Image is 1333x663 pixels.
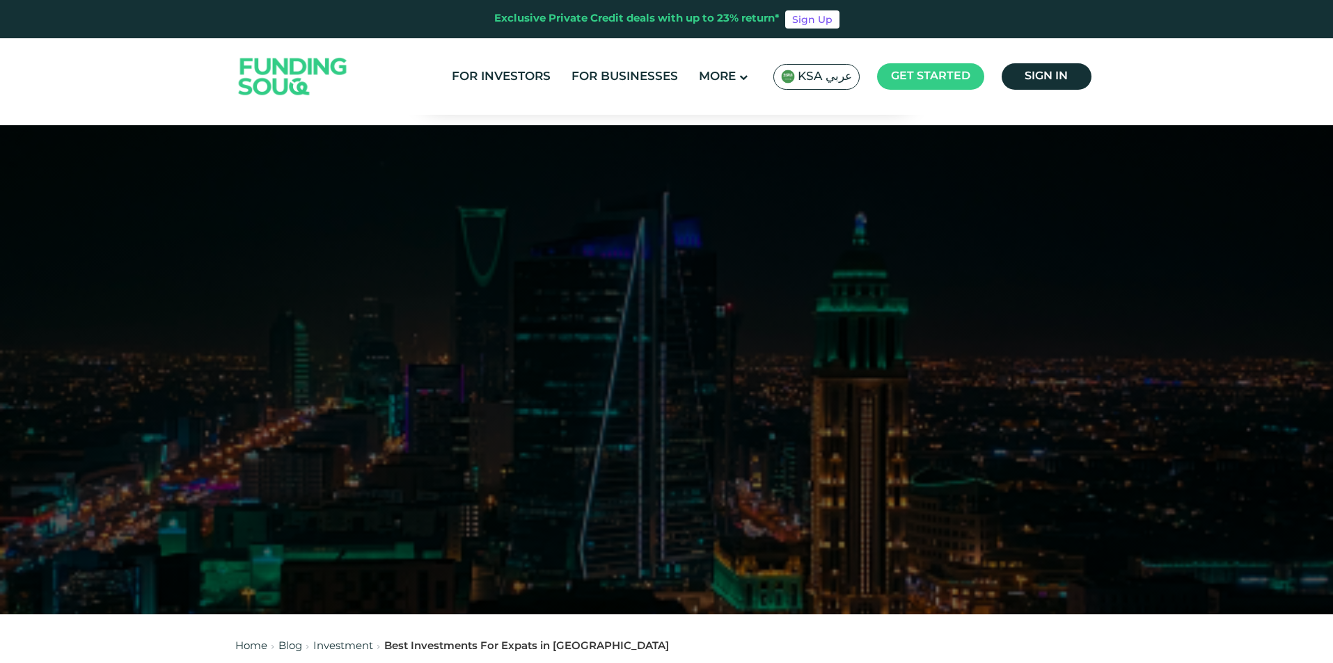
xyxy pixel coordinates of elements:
a: For Businesses [568,65,681,88]
img: SA Flag [781,70,795,83]
a: Blog [278,641,302,651]
span: Get started [891,71,970,81]
div: Best Investments For Expats in [GEOGRAPHIC_DATA] [384,639,669,655]
span: Sign in [1025,71,1068,81]
a: Home [235,641,267,651]
img: Logo [225,42,361,112]
a: Sign Up [785,10,839,29]
a: For Investors [448,65,554,88]
div: Exclusive Private Credit deals with up to 23% return* [494,11,780,27]
span: KSA عربي [798,69,852,85]
a: Investment [313,641,373,651]
a: Sign in [1002,63,1091,90]
span: More [699,71,736,83]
